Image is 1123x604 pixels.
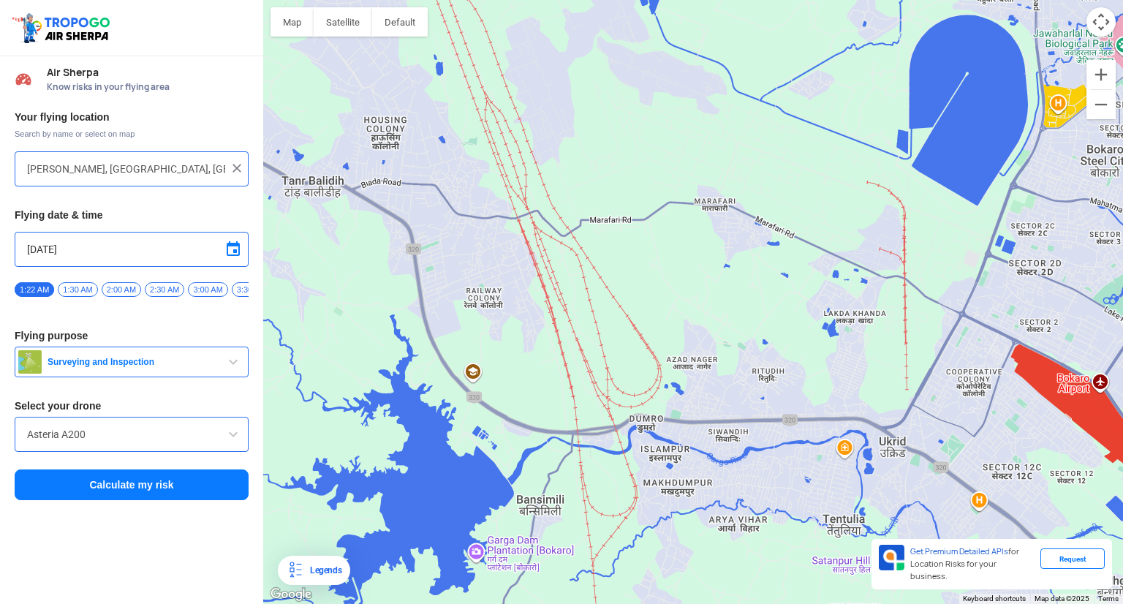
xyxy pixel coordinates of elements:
[102,282,141,297] span: 2:00 AM
[145,282,184,297] span: 2:30 AM
[267,585,315,604] a: Open this area in Google Maps (opens a new window)
[58,282,97,297] span: 1:30 AM
[27,160,225,178] input: Search your flying location
[27,241,236,258] input: Select Date
[232,282,271,297] span: 3:30 AM
[1086,60,1116,89] button: Zoom in
[1035,594,1089,603] span: Map data ©2025
[15,401,249,411] h3: Select your drone
[11,11,115,45] img: ic_tgdronemaps.svg
[267,585,315,604] img: Google
[15,70,32,88] img: Risk Scores
[15,469,249,500] button: Calculate my risk
[15,210,249,220] h3: Flying date & time
[230,161,244,175] img: ic_close.png
[27,426,236,443] input: Search by name or Brand
[287,562,304,579] img: Legends
[42,356,224,368] span: Surveying and Inspection
[1086,90,1116,119] button: Zoom out
[963,594,1026,604] button: Keyboard shortcuts
[15,128,249,140] span: Search by name or select on map
[15,347,249,377] button: Surveying and Inspection
[15,112,249,122] h3: Your flying location
[879,545,904,570] img: Premium APIs
[904,545,1040,584] div: for Location Risks for your business.
[1098,594,1119,603] a: Terms
[314,7,372,37] button: Show satellite imagery
[910,546,1008,556] span: Get Premium Detailed APIs
[18,350,42,374] img: survey.png
[304,562,341,579] div: Legends
[47,81,249,93] span: Know risks in your flying area
[1086,7,1116,37] button: Map camera controls
[271,7,314,37] button: Show street map
[188,282,227,297] span: 3:00 AM
[1040,548,1105,569] div: Request
[15,282,54,297] span: 1:22 AM
[15,331,249,341] h3: Flying purpose
[47,67,249,78] span: Air Sherpa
